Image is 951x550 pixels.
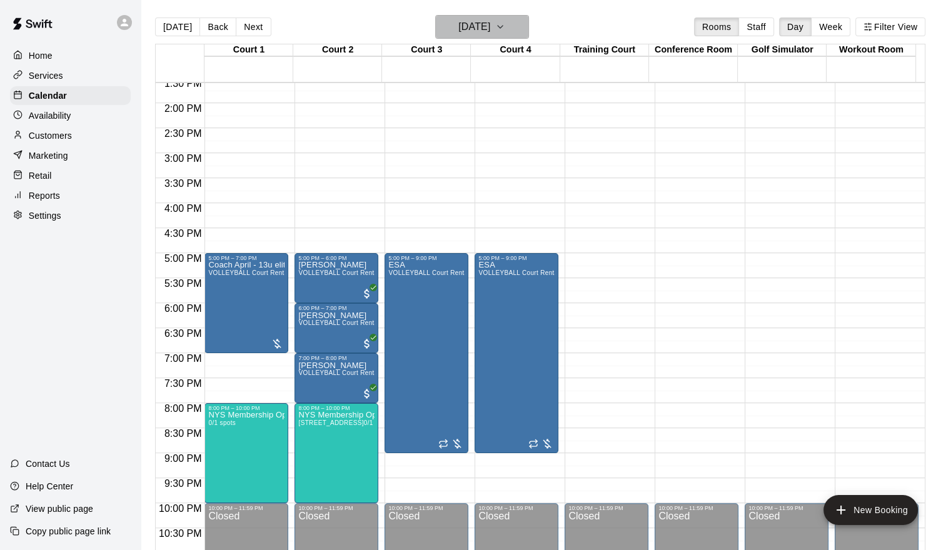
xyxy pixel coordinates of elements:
[382,44,471,56] div: Court 3
[298,269,515,276] span: VOLLEYBALL Court Rental (Everyday After 3 pm and All Day Weekends)
[748,505,825,511] div: 10:00 PM – 11:59 PM
[10,66,131,85] a: Services
[779,17,812,36] button: Day
[161,403,205,414] span: 8:00 PM
[385,253,468,453] div: 5:00 PM – 9:00 PM: ESA
[208,405,284,411] div: 8:00 PM – 10:00 PM
[161,328,205,339] span: 6:30 PM
[823,495,918,525] button: add
[294,353,378,403] div: 7:00 PM – 8:00 PM: Alea Fernandez
[208,269,425,276] span: VOLLEYBALL Court Rental (Everyday After 3 pm and All Day Weekends)
[298,305,375,311] div: 6:00 PM – 7:00 PM
[388,269,605,276] span: VOLLEYBALL Court Rental (Everyday After 3 pm and All Day Weekends)
[388,255,465,261] div: 5:00 PM – 9:00 PM
[658,505,735,511] div: 10:00 PM – 11:59 PM
[161,378,205,389] span: 7:30 PM
[199,17,236,36] button: Back
[568,505,645,511] div: 10:00 PM – 11:59 PM
[478,505,555,511] div: 10:00 PM – 11:59 PM
[161,478,205,489] span: 9:30 PM
[26,502,93,515] p: View public page
[29,189,60,202] p: Reports
[204,253,288,353] div: 5:00 PM – 7:00 PM: Coach April - 13u elite
[298,505,375,511] div: 10:00 PM – 11:59 PM
[10,46,131,65] a: Home
[10,126,131,145] a: Customers
[298,319,515,326] span: VOLLEYBALL Court Rental (Everyday After 3 pm and All Day Weekends)
[10,146,131,165] a: Marketing
[560,44,649,56] div: Training Court
[161,353,205,364] span: 7:00 PM
[364,419,391,426] span: 0/1 spots filled
[208,419,236,426] span: 0/1 spots filled
[298,405,375,411] div: 8:00 PM – 10:00 PM
[738,44,827,56] div: Golf Simulator
[26,525,111,537] p: Copy public page link
[298,255,375,261] div: 5:00 PM – 6:00 PM
[738,17,774,36] button: Staff
[29,169,52,182] p: Retail
[361,287,373,300] span: All customers have paid
[161,453,205,464] span: 9:00 PM
[29,149,68,162] p: Marketing
[236,17,271,36] button: Next
[458,18,490,36] h6: [DATE]
[298,369,515,376] span: VOLLEYBALL Court Rental (Everyday After 3 pm and All Day Weekends)
[298,355,375,361] div: 7:00 PM – 8:00 PM
[435,15,529,39] button: [DATE]
[10,186,131,205] a: Reports
[26,457,70,470] p: Contact Us
[161,278,205,289] span: 5:30 PM
[208,505,284,511] div: 10:00 PM – 11:59 PM
[10,206,131,225] a: Settings
[649,44,738,56] div: Conference Room
[361,387,373,400] span: All customers have paid
[29,129,72,142] p: Customers
[208,255,284,261] div: 5:00 PM – 7:00 PM
[10,106,131,125] a: Availability
[161,253,205,264] span: 5:00 PM
[26,480,73,492] p: Help Center
[204,44,293,56] div: Court 1
[29,89,67,102] p: Calendar
[161,78,205,89] span: 1:30 PM
[29,49,53,62] p: Home
[294,253,378,303] div: 5:00 PM – 6:00 PM: Lexa Maile
[161,178,205,189] span: 3:30 PM
[475,253,558,453] div: 5:00 PM – 9:00 PM: ESA
[161,203,205,214] span: 4:00 PM
[10,86,131,105] a: Calendar
[161,128,205,139] span: 2:30 PM
[161,228,205,239] span: 4:30 PM
[361,337,373,350] span: All customers have paid
[204,403,288,503] div: 8:00 PM – 10:00 PM: NYS Membership Open Gym / Drop-Ins
[29,69,63,82] p: Services
[156,528,204,539] span: 10:30 PM
[855,17,925,36] button: Filter View
[294,303,378,353] div: 6:00 PM – 7:00 PM: Alea Fernandez
[438,439,448,449] span: Recurring event
[161,153,205,164] span: 3:00 PM
[29,209,61,222] p: Settings
[293,44,382,56] div: Court 2
[161,428,205,439] span: 8:30 PM
[827,44,915,56] div: Workout Room
[528,439,538,449] span: Recurring event
[29,109,71,122] p: Availability
[694,17,739,36] button: Rooms
[471,44,560,56] div: Court 4
[294,403,378,503] div: 8:00 PM – 10:00 PM: NYS Membership Open Gym / Drop-Ins
[811,17,850,36] button: Week
[478,255,555,261] div: 5:00 PM – 9:00 PM
[298,419,363,426] span: [STREET_ADDRESS]
[388,505,465,511] div: 10:00 PM – 11:59 PM
[156,503,204,514] span: 10:00 PM
[161,103,205,114] span: 2:00 PM
[155,17,200,36] button: [DATE]
[10,166,131,185] a: Retail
